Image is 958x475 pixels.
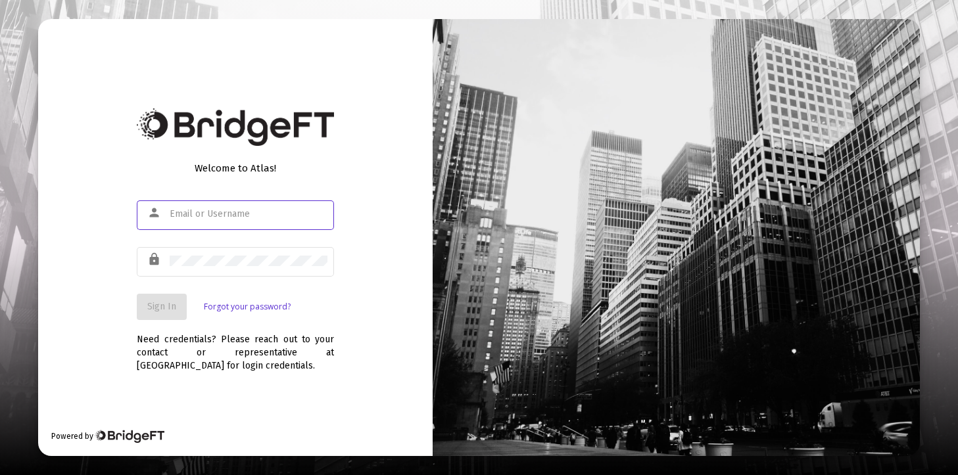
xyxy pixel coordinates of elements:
input: Email or Username [170,209,327,219]
img: Bridge Financial Technology Logo [137,108,334,146]
button: Sign In [137,294,187,320]
mat-icon: person [147,205,163,221]
div: Welcome to Atlas! [137,162,334,175]
img: Bridge Financial Technology Logo [95,430,164,443]
div: Powered by [51,430,164,443]
div: Need credentials? Please reach out to your contact or representative at [GEOGRAPHIC_DATA] for log... [137,320,334,373]
span: Sign In [147,301,176,312]
a: Forgot your password? [204,300,291,313]
mat-icon: lock [147,252,163,267]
